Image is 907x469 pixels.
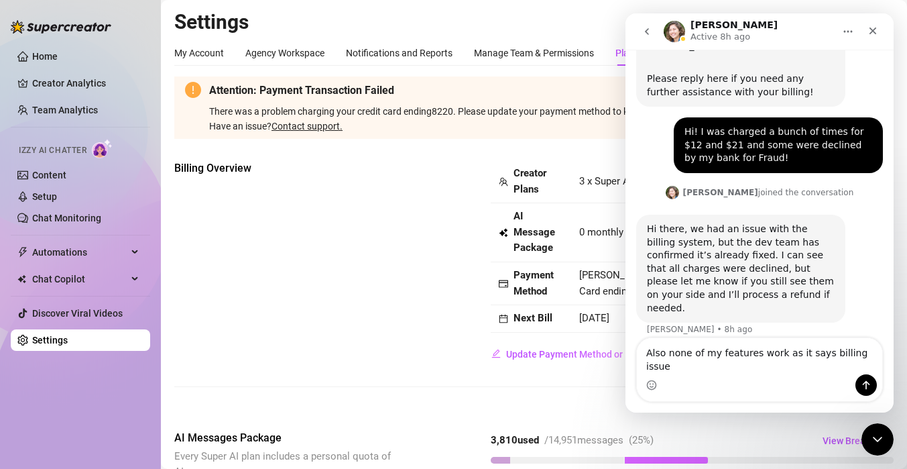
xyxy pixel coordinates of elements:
[32,213,101,223] a: Chat Monitoring
[474,46,594,60] div: Manage Team & Permissions
[209,84,394,97] strong: Attention: Payment Transaction Failed
[491,349,501,358] span: edit
[579,269,882,297] span: [PERSON_NAME], [EMAIL_ADDRESS][DOMAIN_NAME], Master Card Card ending in 8220
[174,46,224,60] div: My Account
[32,308,123,319] a: Discover Viral Videos
[513,269,554,297] strong: Payment Method
[11,20,111,34] img: logo-BBDzfeDw.svg
[174,9,894,35] h2: Settings
[346,46,452,60] div: Notifications and Reports
[32,170,66,180] a: Content
[92,139,113,158] img: AI Chatter
[32,335,68,346] a: Settings
[513,167,546,195] strong: Creator Plans
[32,268,127,290] span: Chat Copilot
[32,191,57,202] a: Setup
[32,105,98,115] a: Team Analytics
[499,314,508,323] span: calendar
[822,430,894,452] button: View Breakdown
[615,46,674,60] div: Plans & Billing
[245,46,324,60] div: Agency Workspace
[491,344,705,365] button: Update Payment Method or Billing Information
[32,72,139,94] a: Creator Analytics
[491,434,539,446] strong: 3,810 used
[579,175,717,187] span: 3 x Super AI, 2 x CRM Premium
[174,430,400,446] span: AI Messages Package
[579,225,672,241] span: 0 monthly messages
[499,279,508,289] span: credit-card
[506,349,705,360] span: Update Payment Method or Billing Information
[823,435,893,446] span: View Breakdown
[499,177,508,187] span: team
[579,312,609,324] span: [DATE]
[271,121,343,132] a: Contact support.
[185,82,201,98] span: exclamation-circle
[174,160,400,176] span: Billing Overview
[19,144,86,157] span: Izzy AI Chatter
[209,119,883,134] div: Have an issue?
[513,210,555,254] strong: AI Message Package
[209,106,883,134] span: There was a problem charging your credit card ending 8220 . Please update your payment method to ...
[625,13,894,413] iframe: Intercom live chat
[17,247,28,258] span: thunderbolt
[513,312,552,324] strong: Next Bill
[861,423,894,456] iframe: Intercom live chat
[32,242,127,263] span: Automations
[32,51,58,62] a: Home
[629,434,654,446] span: ( 25 %)
[17,274,26,284] img: Chat Copilot
[544,434,623,446] span: / 14,951 messages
